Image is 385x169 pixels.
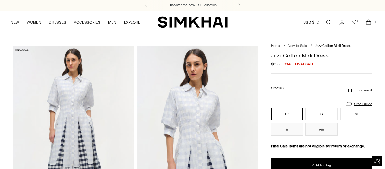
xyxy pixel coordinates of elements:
[271,108,303,120] button: XS
[303,15,320,29] button: USD $
[315,44,350,48] span: Jazz Cotton Midi Dress
[271,44,280,48] a: Home
[288,44,307,48] a: New to Sale
[284,61,292,67] span: $348
[271,123,303,136] button: L
[5,145,64,164] iframe: Sign Up via Text for Offers
[305,108,337,120] button: S
[124,15,140,29] a: EXPLORE
[349,16,362,29] a: Wishlist
[108,15,116,29] a: MEN
[312,163,331,168] span: Add to Bag
[271,44,372,49] nav: breadcrumbs
[372,19,377,25] span: 0
[10,15,19,29] a: NEW
[336,16,348,29] a: Go to the account page
[311,44,312,49] div: /
[74,15,100,29] a: ACCESSORIES
[305,123,337,136] button: XL
[271,85,284,91] label: Size:
[362,16,375,29] a: Open cart modal
[284,44,285,49] div: /
[49,15,66,29] a: DRESSES
[271,61,280,67] s: $695
[345,100,372,108] a: Size Guide
[169,3,217,8] a: Discover the new Fall Collection
[279,86,284,90] span: XS
[271,144,365,148] strong: Final Sale items are not eligible for return or exchange.
[340,108,372,120] button: M
[27,15,41,29] a: WOMEN
[158,16,228,28] a: SIMKHAI
[271,53,372,58] h1: Jazz Cotton Midi Dress
[322,16,335,29] a: Open search modal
